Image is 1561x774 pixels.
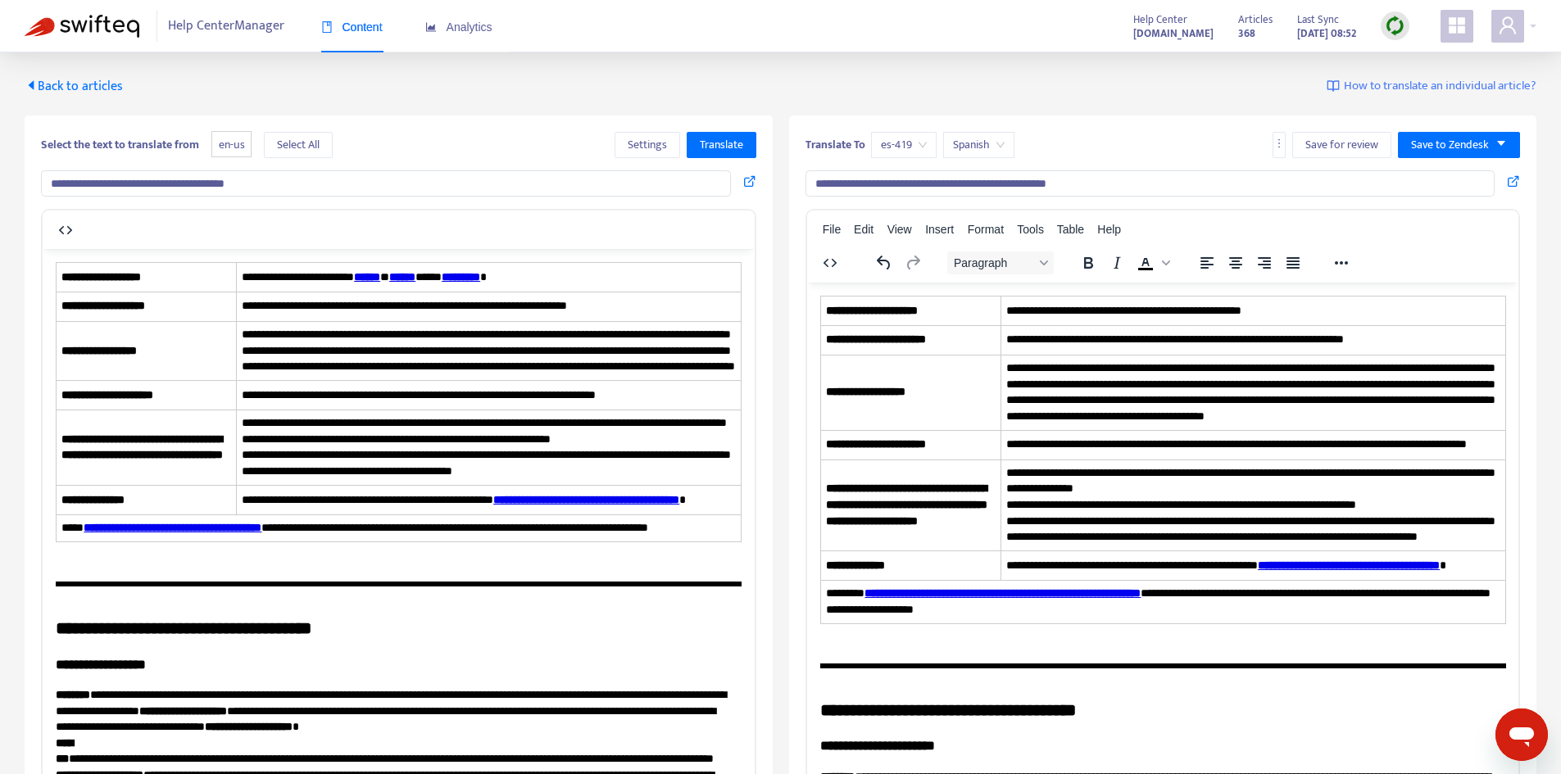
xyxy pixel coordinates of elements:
span: Spanish [953,133,1005,157]
img: Swifteq [25,15,139,38]
img: sync.dc5367851b00ba804db3.png [1385,16,1405,36]
span: Format [968,223,1004,236]
span: Analytics [425,20,492,34]
span: caret-down [1495,138,1507,149]
button: Reveal or hide additional toolbar items [1327,251,1355,274]
span: How to translate an individual article? [1344,77,1536,96]
span: en-us [211,131,252,158]
span: caret-left [25,79,38,92]
span: Paragraph [954,256,1034,269]
button: Undo [870,251,898,274]
button: Select All [264,132,333,158]
button: Block Paragraph [947,251,1054,274]
button: Settings [615,132,680,158]
a: How to translate an individual article? [1327,77,1536,96]
span: Settings [628,136,667,154]
span: Help Center [1133,11,1187,29]
span: Help [1097,223,1121,236]
button: Align center [1222,251,1250,274]
span: Articles [1238,11,1273,29]
span: Save to Zendesk [1411,136,1489,154]
img: image-link [1327,79,1340,93]
span: Save for review [1305,136,1378,154]
span: Select All [277,136,320,154]
span: Content [321,20,383,34]
button: Save to Zendeskcaret-down [1398,132,1520,158]
span: Insert [925,223,954,236]
button: Align right [1250,251,1278,274]
span: Translate [700,136,743,154]
span: View [887,223,912,236]
span: book [321,21,333,33]
span: es-419 [881,133,927,157]
button: Align left [1193,251,1221,274]
span: Table [1057,223,1084,236]
button: Redo [899,251,927,274]
b: Select the text to translate from [41,135,199,154]
b: Translate To [805,135,865,154]
iframe: Button to launch messaging window [1495,708,1548,761]
span: more [1273,138,1285,149]
span: File [823,223,842,236]
button: more [1273,132,1286,158]
span: Last Sync [1297,11,1339,29]
button: Justify [1279,251,1307,274]
strong: 368 [1238,25,1255,43]
a: [DOMAIN_NAME] [1133,24,1214,43]
span: Back to articles [25,75,123,97]
button: Translate [687,132,756,158]
button: Italic [1103,251,1131,274]
span: area-chart [425,21,437,33]
span: appstore [1447,16,1467,35]
strong: [DOMAIN_NAME] [1133,25,1214,43]
span: Tools [1017,223,1044,236]
span: Edit [854,223,874,236]
span: user [1498,16,1518,35]
div: Text color Black [1132,251,1173,274]
span: Help Center Manager [168,11,284,42]
button: Save for review [1292,132,1391,158]
strong: [DATE] 08:52 [1297,25,1356,43]
button: Bold [1074,251,1102,274]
